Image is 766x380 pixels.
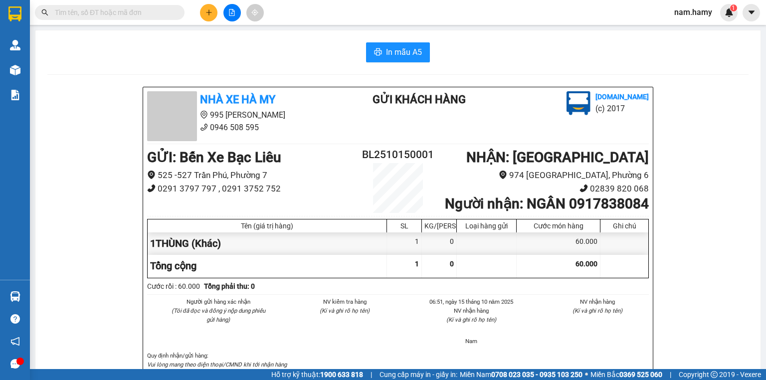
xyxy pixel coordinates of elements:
div: 0 [422,232,457,255]
span: message [10,359,20,369]
span: environment [499,171,507,179]
li: 06:51, ngày 15 tháng 10 năm 2025 [420,297,523,306]
li: Người gửi hàng xác nhận [167,297,270,306]
span: In mẫu A5 [386,46,422,58]
span: environment [200,111,208,119]
span: environment [147,171,156,179]
div: Cước món hàng [519,222,597,230]
i: (Kí và ghi rõ họ tên) [573,307,622,314]
i: (Tôi đã đọc và đồng ý nộp dung phiếu gửi hàng) [172,307,265,323]
strong: 0708 023 035 - 0935 103 250 [491,371,582,379]
img: solution-icon [10,90,20,100]
span: Tổng cộng [150,260,196,272]
span: printer [374,48,382,57]
button: aim [246,4,264,21]
span: ⚪️ [585,373,588,377]
strong: 1900 633 818 [320,371,363,379]
i: (Kí và ghi rõ họ tên) [446,316,496,323]
b: Nhà Xe Hà My [200,93,275,106]
div: 60.000 [517,232,600,255]
div: Tên (giá trị hàng) [150,222,384,230]
img: logo-vxr [8,6,21,21]
button: caret-down [743,4,760,21]
span: aim [251,9,258,16]
span: 60.000 [575,260,597,268]
span: nam.hamy [666,6,720,18]
li: 02839 820 068 [440,182,649,195]
span: plus [205,9,212,16]
input: Tìm tên, số ĐT hoặc mã đơn [55,7,173,18]
span: 0 [450,260,454,268]
li: (c) 2017 [595,102,649,115]
div: KG/[PERSON_NAME] [424,222,454,230]
span: Cung cấp máy in - giấy in: [380,369,457,380]
li: Nam [420,337,523,346]
h2: BL2510150001 [356,147,440,163]
img: warehouse-icon [10,65,20,75]
div: 1 [387,232,422,255]
img: warehouse-icon [10,291,20,302]
button: file-add [223,4,241,21]
span: | [371,369,372,380]
li: 525 -527 Trần Phú, Phường 7 [147,169,356,182]
li: 0291 3797 797 , 0291 3752 752 [147,182,356,195]
sup: 1 [730,4,737,11]
span: phone [147,184,156,192]
li: NV kiểm tra hàng [294,297,396,306]
span: phone [579,184,588,192]
span: caret-down [747,8,756,17]
li: NV nhận hàng [547,297,649,306]
b: GỬI : Bến Xe Bạc Liêu [147,149,281,166]
li: NV nhận hàng [420,306,523,315]
b: [DOMAIN_NAME] [595,93,649,101]
span: question-circle [10,314,20,324]
span: search [41,9,48,16]
img: warehouse-icon [10,40,20,50]
span: 1 [415,260,419,268]
span: Miền Bắc [590,369,662,380]
li: 0946 508 595 [147,121,333,134]
img: logo.jpg [567,91,590,115]
span: copyright [711,371,718,378]
span: Hỗ trợ kỹ thuật: [271,369,363,380]
i: Vui lòng mang theo điện thoại/CMND khi tới nhận hàng [147,361,287,368]
strong: 0369 525 060 [619,371,662,379]
div: 1THÙNG (Khác) [148,232,387,255]
span: file-add [228,9,235,16]
span: Miền Nam [460,369,582,380]
b: Người nhận : NGÂN 0917838084 [445,195,649,212]
li: 995 [PERSON_NAME] [147,109,333,121]
span: notification [10,337,20,346]
b: Gửi khách hàng [373,93,466,106]
li: 974 [GEOGRAPHIC_DATA], Phường 6 [440,169,649,182]
div: Loại hàng gửi [459,222,514,230]
button: plus [200,4,217,21]
div: Cước rồi : 60.000 [147,281,200,292]
button: printerIn mẫu A5 [366,42,430,62]
b: NHẬN : [GEOGRAPHIC_DATA] [466,149,649,166]
b: Tổng phải thu: 0 [204,282,255,290]
i: (Kí và ghi rõ họ tên) [320,307,370,314]
div: SL [389,222,419,230]
span: phone [200,123,208,131]
div: Ghi chú [603,222,646,230]
img: icon-new-feature [725,8,734,17]
span: 1 [732,4,735,11]
span: | [670,369,671,380]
